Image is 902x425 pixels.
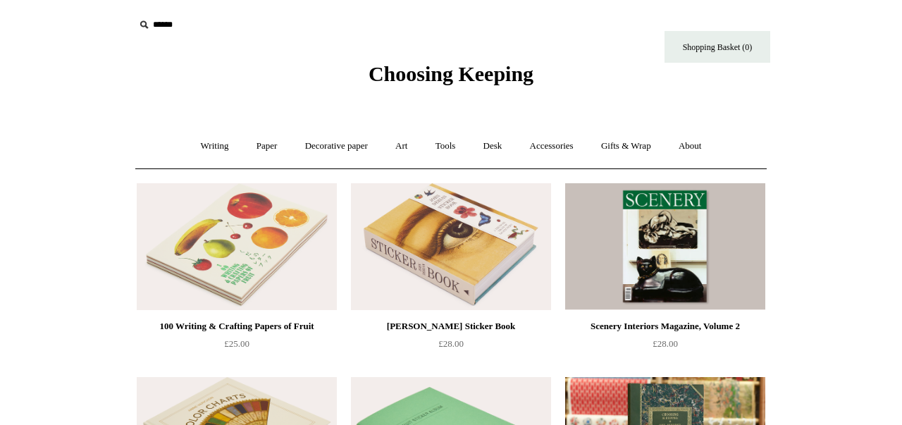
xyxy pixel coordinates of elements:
a: John Derian Sticker Book John Derian Sticker Book [351,183,551,310]
a: Scenery Interiors Magazine, Volume 2 Scenery Interiors Magazine, Volume 2 [565,183,765,310]
img: John Derian Sticker Book [351,183,551,310]
img: Scenery Interiors Magazine, Volume 2 [565,183,765,310]
a: Shopping Basket (0) [665,31,770,63]
a: Writing [188,128,242,165]
a: Decorative paper [292,128,381,165]
a: Scenery Interiors Magazine, Volume 2 £28.00 [565,318,765,376]
a: Gifts & Wrap [588,128,664,165]
a: Art [383,128,420,165]
span: £25.00 [224,338,249,349]
img: 100 Writing & Crafting Papers of Fruit [137,183,337,310]
a: Accessories [517,128,586,165]
span: £28.00 [653,338,678,349]
div: [PERSON_NAME] Sticker Book [354,318,548,335]
a: [PERSON_NAME] Sticker Book £28.00 [351,318,551,376]
div: 100 Writing & Crafting Papers of Fruit [140,318,333,335]
span: £28.00 [438,338,464,349]
a: 100 Writing & Crafting Papers of Fruit 100 Writing & Crafting Papers of Fruit [137,183,337,310]
a: 100 Writing & Crafting Papers of Fruit £25.00 [137,318,337,376]
a: Choosing Keeping [369,73,533,83]
a: Paper [244,128,290,165]
a: About [666,128,715,165]
a: Tools [423,128,469,165]
div: Scenery Interiors Magazine, Volume 2 [569,318,762,335]
a: Desk [471,128,515,165]
span: Choosing Keeping [369,62,533,85]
